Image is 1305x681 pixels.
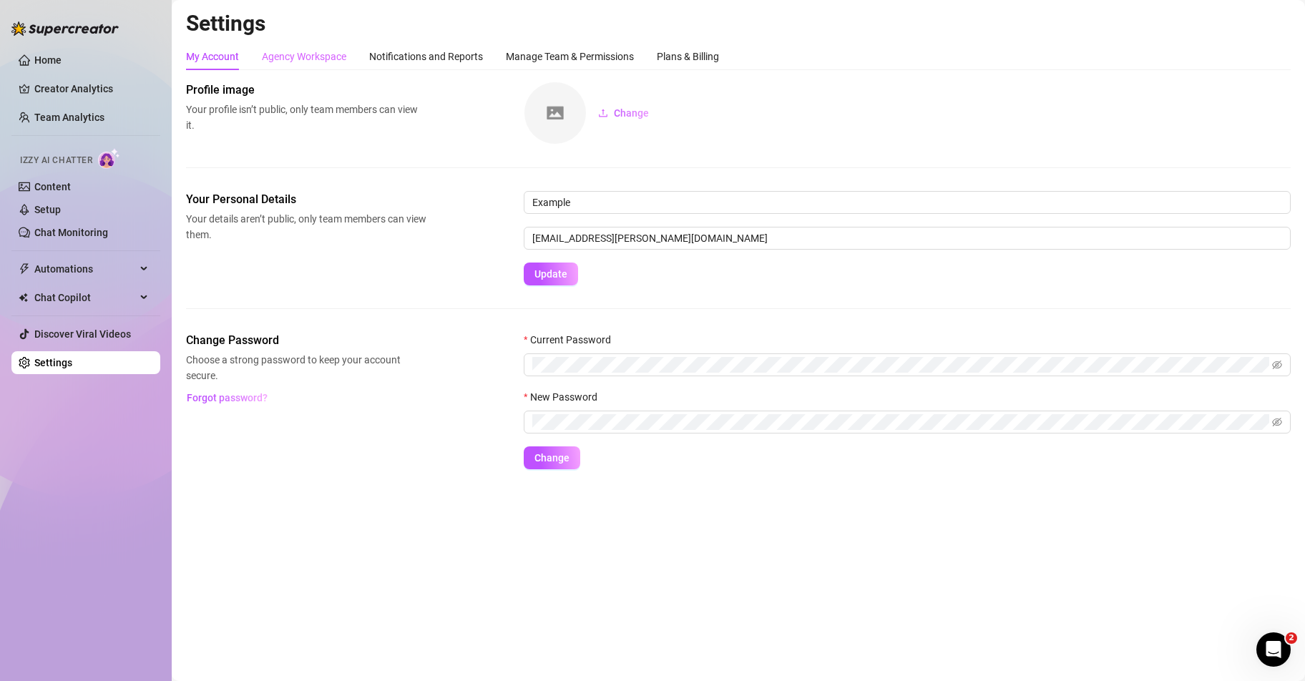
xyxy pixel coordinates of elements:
[186,352,426,383] span: Choose a strong password to keep your account secure.
[34,181,71,192] a: Content
[534,268,567,280] span: Update
[34,286,136,309] span: Chat Copilot
[34,77,149,100] a: Creator Analytics
[657,49,719,64] div: Plans & Billing
[524,446,580,469] button: Change
[34,258,136,280] span: Automations
[34,204,61,215] a: Setup
[186,10,1291,37] h2: Settings
[186,386,268,409] button: Forgot password?
[34,227,108,238] a: Chat Monitoring
[98,148,120,169] img: AI Chatter
[11,21,119,36] img: logo-BBDzfeDw.svg
[1256,632,1291,667] iframe: Intercom live chat
[186,191,426,208] span: Your Personal Details
[369,49,483,64] div: Notifications and Reports
[614,107,649,119] span: Change
[34,112,104,123] a: Team Analytics
[262,49,346,64] div: Agency Workspace
[1272,360,1282,370] span: eye-invisible
[524,82,586,144] img: square-placeholder.png
[524,389,607,405] label: New Password
[532,414,1269,430] input: New Password
[19,293,28,303] img: Chat Copilot
[534,452,570,464] span: Change
[34,357,72,368] a: Settings
[187,392,268,403] span: Forgot password?
[532,357,1269,373] input: Current Password
[186,332,426,349] span: Change Password
[1286,632,1297,644] span: 2
[34,328,131,340] a: Discover Viral Videos
[506,49,634,64] div: Manage Team & Permissions
[1272,417,1282,427] span: eye-invisible
[524,332,620,348] label: Current Password
[186,82,426,99] span: Profile image
[524,191,1291,214] input: Enter name
[186,49,239,64] div: My Account
[524,227,1291,250] input: Enter new email
[19,263,30,275] span: thunderbolt
[524,263,578,285] button: Update
[34,54,62,66] a: Home
[20,154,92,167] span: Izzy AI Chatter
[598,108,608,118] span: upload
[186,102,426,133] span: Your profile isn’t public, only team members can view it.
[587,102,660,124] button: Change
[186,211,426,242] span: Your details aren’t public, only team members can view them.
